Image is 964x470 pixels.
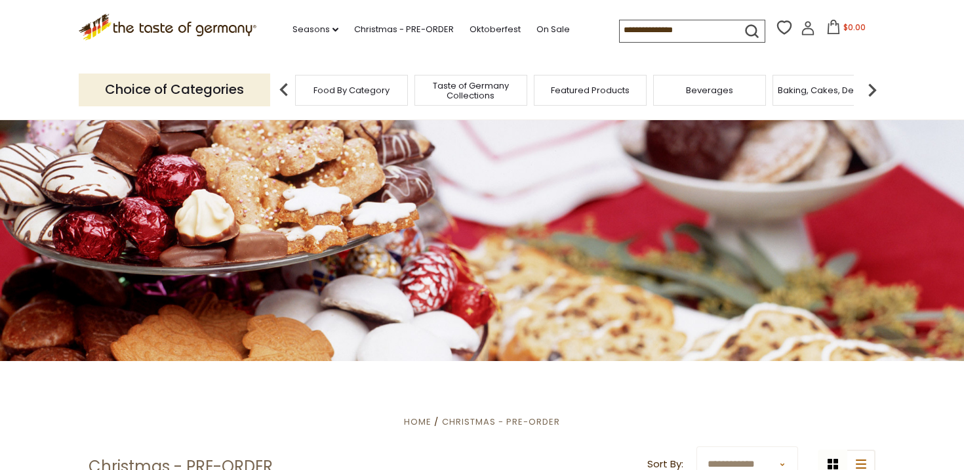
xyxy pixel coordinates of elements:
[313,85,390,95] a: Food By Category
[79,74,270,106] p: Choice of Categories
[418,81,523,100] a: Taste of Germany Collections
[404,416,432,428] a: Home
[551,85,630,95] a: Featured Products
[292,22,338,37] a: Seasons
[442,416,560,428] a: Christmas - PRE-ORDER
[354,22,454,37] a: Christmas - PRE-ORDER
[843,22,866,33] span: $0.00
[686,85,733,95] a: Beverages
[818,20,874,39] button: $0.00
[271,77,297,103] img: previous arrow
[778,85,879,95] a: Baking, Cakes, Desserts
[470,22,521,37] a: Oktoberfest
[859,77,885,103] img: next arrow
[536,22,570,37] a: On Sale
